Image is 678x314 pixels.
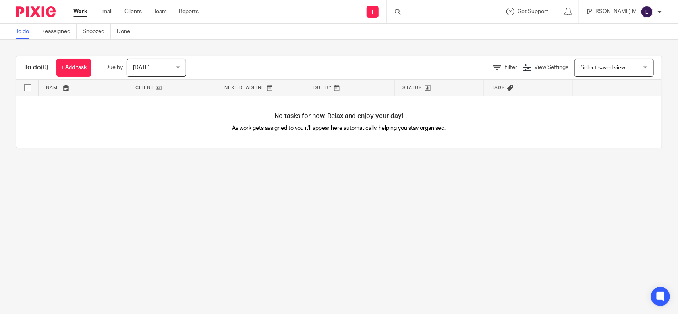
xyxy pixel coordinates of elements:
[16,6,56,17] img: Pixie
[56,59,91,77] a: + Add task
[41,64,48,71] span: (0)
[587,8,637,15] p: [PERSON_NAME] M
[99,8,112,15] a: Email
[581,65,625,71] span: Select saved view
[124,8,142,15] a: Clients
[117,24,136,39] a: Done
[105,64,123,71] p: Due by
[16,112,662,120] h4: No tasks for now. Relax and enjoy your day!
[41,24,77,39] a: Reassigned
[178,124,500,132] p: As work gets assigned to you it'll appear here automatically, helping you stay organised.
[24,64,48,72] h1: To do
[492,85,505,90] span: Tags
[16,24,35,39] a: To do
[534,65,568,70] span: View Settings
[504,65,517,70] span: Filter
[73,8,87,15] a: Work
[641,6,653,18] img: svg%3E
[154,8,167,15] a: Team
[83,24,111,39] a: Snoozed
[133,65,150,71] span: [DATE]
[518,9,548,14] span: Get Support
[179,8,199,15] a: Reports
